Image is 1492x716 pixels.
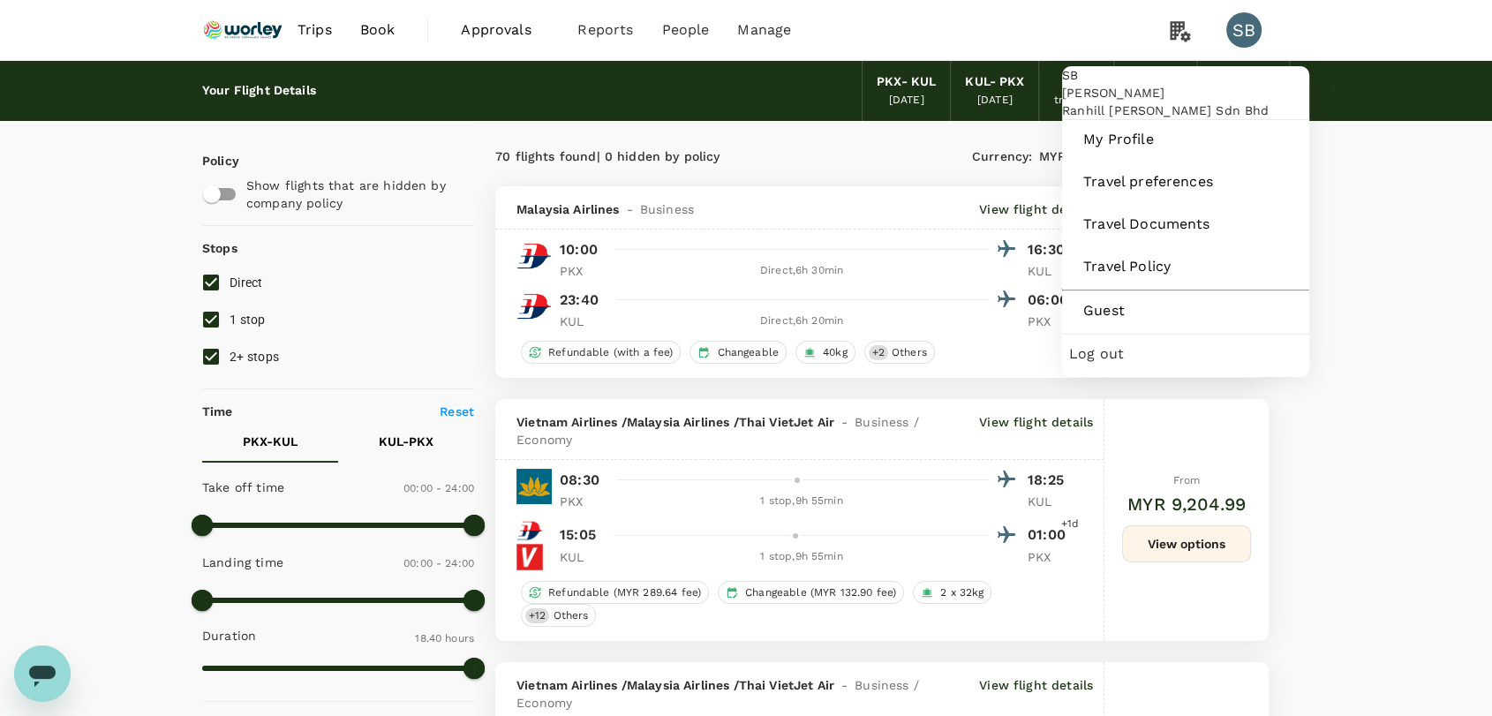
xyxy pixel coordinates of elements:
[1062,102,1309,119] span: Ranhill [PERSON_NAME] Sdn Bhd
[889,92,924,109] div: [DATE]
[577,19,633,41] span: Reports
[560,470,599,491] p: 08:30
[1083,214,1288,235] span: Travel Documents
[560,548,604,566] p: KUL
[972,147,1032,167] span: Currency :
[243,433,298,450] p: PKX - KUL
[614,313,989,330] div: Direct , 6h 20min
[14,645,71,702] iframe: Button to launch messaging window
[718,581,904,604] div: Changeable (MYR 132.90 fee)
[1083,300,1288,321] span: Guest
[298,19,332,41] span: Trips
[864,341,935,364] div: +2Others
[1083,256,1288,277] span: Travel Policy
[440,403,474,420] p: Reset
[415,632,474,644] span: 18.40 hours
[1028,493,1072,510] p: KUL
[965,72,1024,92] div: KUL - PKX
[246,177,462,212] p: Show flights that are hidden by company policy
[560,290,599,311] p: 23:40
[1028,290,1072,311] p: 06:00
[516,200,620,218] span: Malaysia Airlines
[403,482,474,494] span: 00:00 - 24:00
[230,350,279,364] span: 2+ stops
[202,403,233,420] p: Time
[1069,343,1302,365] span: Log out
[1028,524,1072,546] p: 01:00
[1028,262,1072,280] p: KUL
[541,345,680,360] span: Refundable (with a fee)
[855,413,919,431] span: Business /
[541,585,708,600] span: Refundable (MYR 289.64 fee)
[1226,12,1262,48] div: SB
[521,604,596,627] div: +12Others
[230,275,263,290] span: Direct
[379,433,433,450] p: KUL - PKX
[202,152,218,170] p: Policy
[516,413,834,431] span: Vietnam Airlines / Malaysia Airlines / Thai VietJet Air
[521,341,681,364] div: Refundable (with a fee)
[202,479,284,496] p: Take off time
[202,554,283,571] p: Landing time
[834,413,855,431] span: -
[1173,474,1201,486] span: From
[885,345,934,360] span: Others
[855,676,919,694] span: Business /
[202,241,237,255] strong: Stops
[979,413,1093,448] p: View flight details
[1061,281,1079,298] span: +1d
[560,239,598,260] p: 10:00
[461,19,549,41] span: Approvals
[1069,205,1302,244] a: Travel Documents
[1028,470,1072,491] p: 18:25
[230,313,266,327] span: 1 stop
[816,345,855,360] span: 40kg
[710,345,786,360] span: Changeable
[661,19,709,41] span: People
[516,469,552,504] img: VN
[516,676,834,694] span: Vietnam Airlines / Malaysia Airlines / Thai VietJet Air
[1083,171,1288,192] span: Travel preferences
[737,19,791,41] span: Manage
[614,548,989,566] div: 1 stop , 9h 55min
[1069,162,1302,201] a: Travel preferences
[1053,92,1098,109] div: traveller
[1062,66,1309,84] div: SB
[1122,525,1251,562] button: View options
[614,262,989,280] div: Direct , 6h 30min
[202,11,283,49] img: Ranhill Worley Sdn Bhd
[560,313,604,330] p: KUL
[869,345,888,360] span: + 2
[834,676,855,694] span: -
[1069,291,1302,330] a: Guest
[560,262,604,280] p: PKX
[614,493,989,510] div: 1 stop , 9h 55min
[979,200,1093,218] p: View flight details
[516,544,543,570] img: VZ
[1069,247,1302,286] a: Travel Policy
[1062,84,1309,102] span: [PERSON_NAME]
[1061,516,1079,533] span: +1d
[1127,490,1246,518] h6: MYR 9,204.99
[1028,313,1072,330] p: PKX
[620,200,640,218] span: -
[525,608,549,623] span: + 12
[1069,335,1302,373] div: Log out
[1028,548,1072,566] p: PKX
[546,608,595,623] span: Others
[516,431,572,448] span: Economy
[933,585,991,600] span: 2 x 32kg
[795,341,855,364] div: 40kg
[516,517,543,544] img: MH
[360,19,396,41] span: Book
[202,627,256,644] p: Duration
[1069,120,1302,159] a: My Profile
[1083,129,1288,150] span: My Profile
[403,557,474,569] span: 00:00 - 24:00
[521,581,709,604] div: Refundable (MYR 289.64 fee)
[689,341,787,364] div: Changeable
[560,493,604,510] p: PKX
[977,92,1013,109] div: [DATE]
[516,238,552,274] img: MH
[640,200,694,218] span: Business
